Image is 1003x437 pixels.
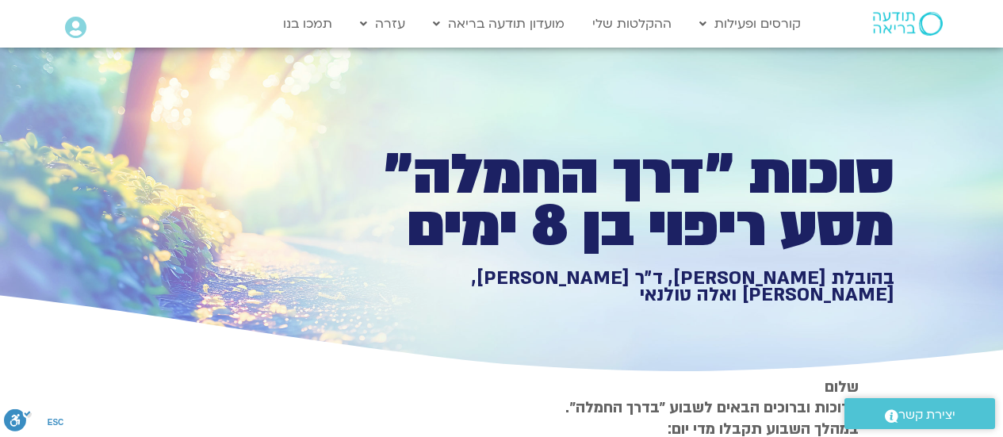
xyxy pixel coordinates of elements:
a: ההקלטות שלי [584,9,680,39]
img: תודעה בריאה [873,12,943,36]
a: מועדון תודעה בריאה [425,9,572,39]
h1: בהובלת [PERSON_NAME], ד״ר [PERSON_NAME], [PERSON_NAME] ואלה טולנאי [345,270,894,304]
h1: סוכות ״דרך החמלה״ מסע ריפוי בן 8 ימים [345,149,894,253]
strong: שלום [825,377,859,397]
a: תמכו בנו [275,9,340,39]
a: עזרה [352,9,413,39]
span: יצירת קשר [898,404,955,426]
a: יצירת קשר [844,398,995,429]
a: קורסים ופעילות [691,9,809,39]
